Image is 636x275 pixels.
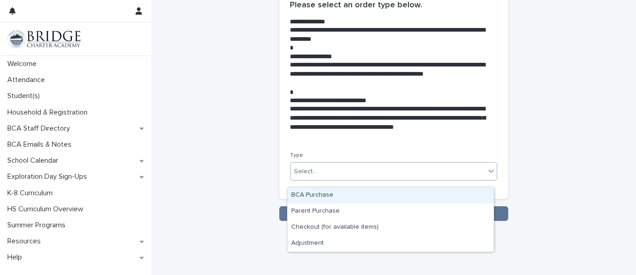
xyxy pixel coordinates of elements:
p: Resources [4,237,48,246]
p: Summer Programs [4,221,73,230]
p: BCA Staff Directory [4,124,77,133]
div: BCA Purchase [288,187,494,203]
div: Parent Purchase [288,203,494,220]
p: HS Curriculum Overview [4,205,91,214]
button: Save [279,206,508,221]
div: Select... [294,167,317,176]
p: Household & Registration [4,108,95,117]
div: Checkout (for available items) [288,220,494,236]
p: Help [4,253,29,262]
p: Exploration Day Sign-Ups [4,172,94,181]
img: V1C1m3IdTEidaUdm9Hs0 [7,30,81,48]
p: School Calendar [4,156,65,165]
span: Type [290,153,304,158]
p: BCA Emails & Notes [4,140,79,149]
p: Attendance [4,76,52,84]
p: Student(s) [4,92,47,100]
p: Welcome [4,60,44,68]
p: K-8 Curriculum [4,189,60,198]
h2: Please select an order type below. [290,0,423,11]
div: Adjustment [288,236,494,252]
